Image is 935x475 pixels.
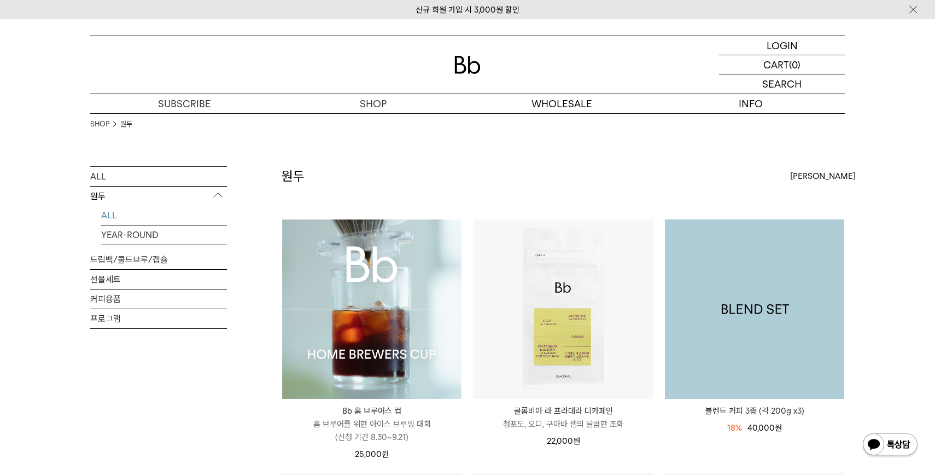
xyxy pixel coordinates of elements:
span: 40,000 [747,423,782,433]
a: ALL [101,206,227,225]
span: 22,000 [547,436,580,446]
a: 블렌드 커피 3종 (각 200g x3) [665,219,844,399]
a: 콜롬비아 라 프라데라 디카페인 청포도, 오디, 구아바 잼의 달콤한 조화 [474,404,653,431]
p: WHOLESALE [467,94,656,113]
p: LOGIN [767,36,798,55]
span: 25,000 [355,449,389,459]
img: 로고 [454,56,481,74]
a: 선물세트 [90,270,227,289]
a: LOGIN [719,36,845,55]
span: 원 [775,423,782,433]
a: SHOP [90,119,109,130]
span: 원 [573,436,580,446]
p: 청포도, 오디, 구아바 잼의 달콤한 조화 [474,418,653,431]
img: 카카오톡 채널 1:1 채팅 버튼 [862,432,919,459]
a: SEASONAL [101,245,227,264]
a: ALL [90,167,227,186]
p: (0) [789,55,800,74]
a: 블렌드 커피 3종 (각 200g x3) [665,404,844,418]
p: Bb 홈 브루어스 컵 [282,404,461,418]
a: SUBSCRIBE [90,94,279,113]
span: [PERSON_NAME] [790,170,856,183]
a: SHOP [279,94,467,113]
a: 신규 회원 가입 시 3,000원 할인 [416,5,519,15]
p: CART [763,55,789,74]
a: CART (0) [719,55,845,74]
a: YEAR-ROUND [101,225,227,245]
p: 원두 [90,187,227,206]
img: Bb 홈 브루어스 컵 [282,219,461,399]
div: 18% [727,421,742,435]
p: 홈 브루어를 위한 아이스 브루잉 대회 (신청 기간 8.30~9.21) [282,418,461,444]
p: 콜롬비아 라 프라데라 디카페인 [474,404,653,418]
a: 드립백/콜드브루/캡슐 [90,250,227,269]
p: SEARCH [762,74,802,94]
a: 프로그램 [90,309,227,328]
a: 원두 [120,119,132,130]
h2: 원두 [282,167,305,186]
img: 콜롬비아 라 프라데라 디카페인 [474,219,653,399]
span: 원 [382,449,389,459]
p: INFO [656,94,845,113]
a: 커피용품 [90,289,227,309]
img: 1000001179_add2_053.png [665,219,844,399]
a: Bb 홈 브루어스 컵 홈 브루어를 위한 아이스 브루잉 대회(신청 기간 8.30~9.21) [282,404,461,444]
